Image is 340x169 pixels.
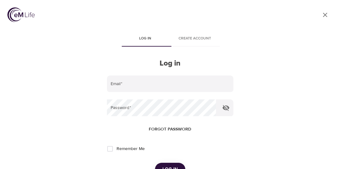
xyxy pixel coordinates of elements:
a: close [318,7,333,22]
span: Remember Me [117,146,145,152]
button: Forgot password [146,124,194,135]
div: disabled tabs example [107,32,233,47]
img: logo [7,7,35,22]
span: Create account [174,35,216,42]
span: Log in [124,35,166,42]
span: Forgot password [149,126,191,133]
h2: Log in [107,59,233,68]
